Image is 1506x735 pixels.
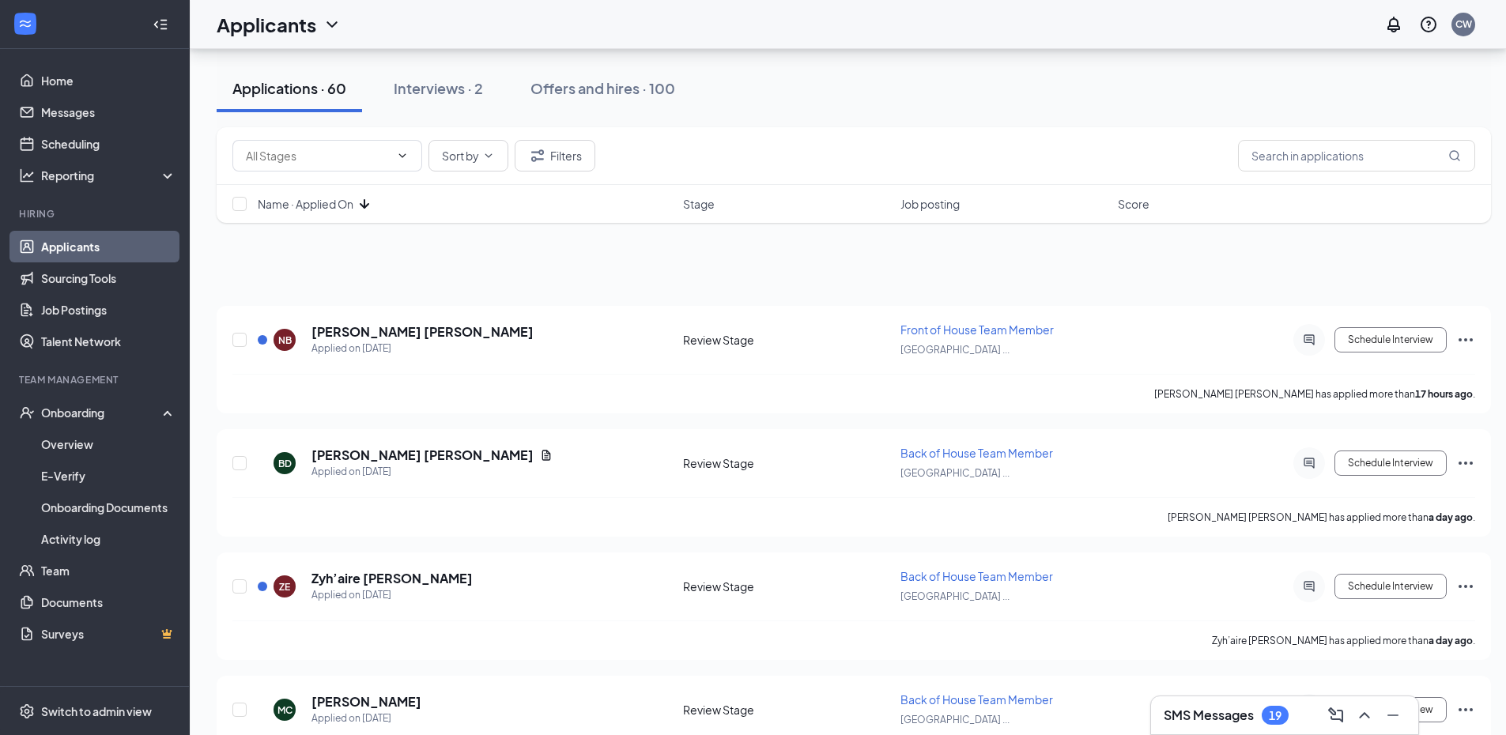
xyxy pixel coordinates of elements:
svg: Ellipses [1456,330,1475,349]
span: Job posting [900,196,960,212]
a: Scheduling [41,128,176,160]
h5: [PERSON_NAME] [PERSON_NAME] [311,323,534,341]
input: Search in applications [1238,140,1475,171]
button: Minimize [1380,703,1406,728]
a: Home [41,65,176,96]
svg: ArrowDown [355,194,374,213]
b: 17 hours ago [1415,388,1473,400]
span: Name · Applied On [258,196,353,212]
svg: ComposeMessage [1327,706,1346,725]
div: Applied on [DATE] [311,464,553,480]
svg: Ellipses [1456,577,1475,596]
svg: UserCheck [19,405,35,420]
svg: Settings [19,703,35,719]
button: Sort byChevronDown [428,140,508,171]
p: Zyh’aire [PERSON_NAME] has applied more than . [1212,634,1475,647]
div: Switch to admin view [41,703,152,719]
button: ComposeMessage [1323,703,1349,728]
div: Applied on [DATE] [311,710,421,726]
svg: Analysis [19,168,35,183]
button: Schedule Interview [1334,327,1447,352]
input: All Stages [246,147,390,164]
p: [PERSON_NAME] [PERSON_NAME] has applied more than . [1154,387,1475,401]
h3: SMS Messages [1164,707,1254,724]
a: Job Postings [41,294,176,326]
a: Documents [41,586,176,618]
a: Activity log [41,523,176,555]
svg: ActiveChat [1300,580,1319,593]
div: ZE [279,580,290,594]
a: Team [41,555,176,586]
button: Schedule Interview [1334,574,1447,599]
span: Stage [683,196,715,212]
span: [GEOGRAPHIC_DATA] ... [900,467,1010,479]
h5: [PERSON_NAME] [PERSON_NAME] [311,447,534,464]
div: Review Stage [683,579,891,594]
a: Talent Network [41,326,176,357]
div: Interviews · 2 [394,78,483,98]
span: Back of House Team Member [900,692,1053,707]
div: 19 [1269,709,1281,722]
div: Team Management [19,373,173,386]
svg: Filter [528,146,547,165]
span: [GEOGRAPHIC_DATA] ... [900,590,1010,602]
svg: Document [540,449,553,462]
a: E-Verify [41,460,176,492]
p: [PERSON_NAME] [PERSON_NAME] has applied more than . [1168,511,1475,524]
div: BD [278,457,292,470]
svg: ActiveChat [1300,457,1319,469]
b: a day ago [1429,635,1473,646]
svg: Collapse [153,17,168,32]
div: Hiring [19,207,173,220]
h5: [PERSON_NAME] [311,693,421,710]
div: Review Stage [683,455,891,471]
button: Schedule Interview [1334,450,1447,476]
div: CW [1455,17,1472,31]
span: Back of House Team Member [900,569,1053,583]
h1: Applicants [217,11,316,38]
span: [GEOGRAPHIC_DATA] ... [900,714,1010,726]
span: Back of House Team Member [900,446,1053,460]
div: Applications · 60 [232,78,346,98]
a: Messages [41,96,176,128]
svg: ActiveChat [1300,334,1319,346]
span: Sort by [442,150,479,161]
a: Overview [41,428,176,460]
div: Offers and hires · 100 [530,78,675,98]
div: Applied on [DATE] [311,587,473,603]
svg: MagnifyingGlass [1448,149,1461,162]
iframe: Intercom live chat [1452,681,1490,719]
div: Reporting [41,168,177,183]
svg: Ellipses [1456,454,1475,473]
span: Score [1118,196,1149,212]
svg: QuestionInfo [1419,15,1438,34]
span: [GEOGRAPHIC_DATA] ... [900,344,1010,356]
svg: ChevronDown [396,149,409,162]
div: Review Stage [683,332,891,348]
span: Front of House Team Member [900,322,1054,337]
button: Filter Filters [515,140,595,171]
svg: ChevronDown [323,15,342,34]
a: Applicants [41,231,176,262]
svg: Minimize [1383,706,1402,725]
div: Review Stage [683,702,891,718]
h5: Zyh’aire [PERSON_NAME] [311,570,473,587]
a: Onboarding Documents [41,492,176,523]
div: NB [278,334,292,347]
b: a day ago [1429,511,1473,523]
svg: Notifications [1384,15,1403,34]
a: Sourcing Tools [41,262,176,294]
div: MC [277,703,293,717]
div: Onboarding [41,405,163,420]
button: ChevronUp [1352,703,1377,728]
a: SurveysCrown [41,618,176,650]
svg: ChevronDown [482,149,495,162]
svg: WorkstreamLogo [17,16,33,32]
svg: ChevronUp [1355,706,1374,725]
div: Applied on [DATE] [311,341,534,356]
